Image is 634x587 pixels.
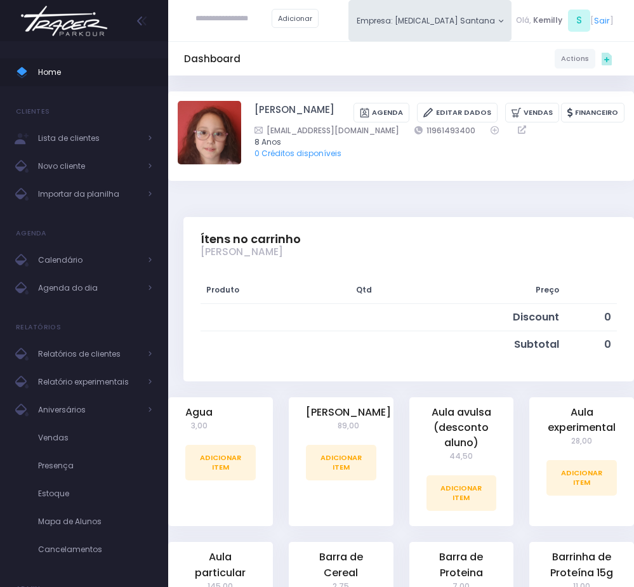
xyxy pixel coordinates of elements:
[306,550,376,581] a: Barra de Cereal
[38,346,140,362] span: Relatórios de clientes
[185,550,256,581] a: Aula particular
[568,10,590,32] span: S
[201,232,301,246] span: Ítens no carrinho
[546,550,617,581] a: Barrinha de Proteína 15g
[38,130,140,147] span: Lista de clientes
[546,405,617,436] a: Aula experimental
[38,280,140,296] span: Agenda do dia
[254,136,609,148] span: 8 Anos
[16,99,50,124] h4: Clientes
[38,374,140,390] span: Relatório experimentais
[254,148,341,159] a: 0 Créditos disponíveis
[414,124,475,136] a: 11961493400
[254,124,399,136] a: [EMAIL_ADDRESS][DOMAIN_NAME]
[326,277,402,304] th: Qtd
[38,541,152,558] span: Cancelamentos
[272,9,319,28] a: Adicionar
[254,103,334,122] a: [PERSON_NAME]
[353,103,409,122] a: Agenda
[402,331,565,359] td: Subtotal
[561,103,624,122] a: Financeiro
[184,53,241,65] h5: Dashboard
[201,277,326,304] th: Produto
[306,405,391,420] a: [PERSON_NAME]
[546,460,617,496] a: Adicionar Item
[402,304,565,331] td: Discount
[38,430,152,446] span: Vendas
[565,331,617,359] td: 0
[505,103,559,122] a: Vendas
[306,420,391,432] span: 89,00
[38,64,152,81] span: Home
[417,103,497,122] a: Editar Dados
[16,315,61,340] h4: Relatórios
[546,435,617,447] span: 28,00
[426,550,497,581] a: Barra de Proteina
[185,405,213,420] a: Agua
[306,445,376,480] a: Adicionar Item
[185,445,256,480] a: Adicionar Item
[178,101,241,164] img: Manuella Brandão oliveira
[516,15,531,26] span: Olá,
[185,420,213,432] span: 3,00
[38,402,140,418] span: Aniversários
[201,246,283,258] span: [PERSON_NAME]
[594,15,610,27] a: Sair
[38,513,152,530] span: Mapa de Alunos
[38,158,140,175] span: Novo cliente
[38,485,152,502] span: Estoque
[426,475,497,511] a: Adicionar Item
[533,15,562,26] span: Kemilly
[16,221,47,246] h4: Agenda
[512,8,618,34] div: [ ]
[38,186,140,202] span: Importar da planilha
[426,451,497,462] span: 44,50
[565,304,617,331] td: 0
[426,405,497,451] a: Aula avulsa (desconto aluno)
[402,277,565,304] th: Preço
[38,252,140,268] span: Calendário
[38,458,152,474] span: Presença
[555,49,595,68] a: Actions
